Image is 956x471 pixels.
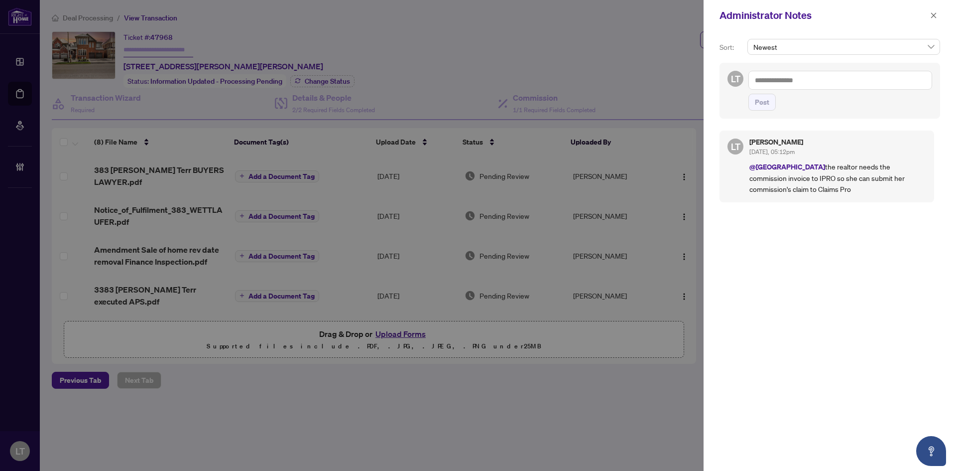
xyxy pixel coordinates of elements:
span: close [930,12,937,19]
span: Newest [753,39,934,54]
span: LT [731,140,740,154]
p: Sort: [719,42,743,53]
button: Post [748,94,776,111]
div: Administrator Notes [719,8,927,23]
p: the realtor needs the commission invoice to IPRO so she can submit her commission's claim to Clai... [749,161,926,194]
span: LT [731,72,740,86]
button: Open asap [916,436,946,466]
span: [DATE], 05:12pm [749,148,795,156]
span: @[GEOGRAPHIC_DATA] [749,162,825,171]
h5: [PERSON_NAME] [749,139,926,146]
